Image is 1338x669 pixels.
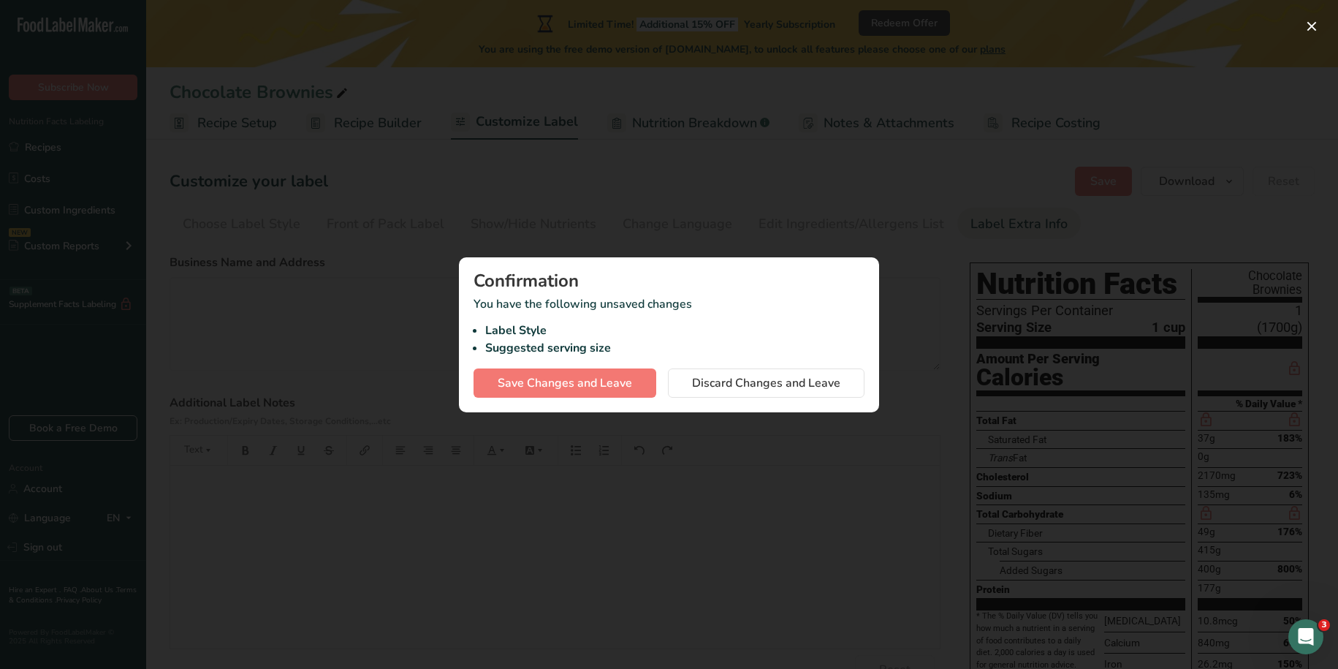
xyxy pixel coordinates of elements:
li: Label Style [485,322,864,339]
button: Save Changes and Leave [474,368,656,398]
span: Save Changes and Leave [498,374,632,392]
iframe: Intercom live chat [1288,619,1323,654]
div: Confirmation [474,272,864,290]
p: You have the following unsaved changes [474,295,864,357]
button: Discard Changes and Leave [668,368,864,398]
span: 3 [1318,619,1330,631]
li: Suggested serving size [485,339,864,357]
span: Discard Changes and Leave [692,374,840,392]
